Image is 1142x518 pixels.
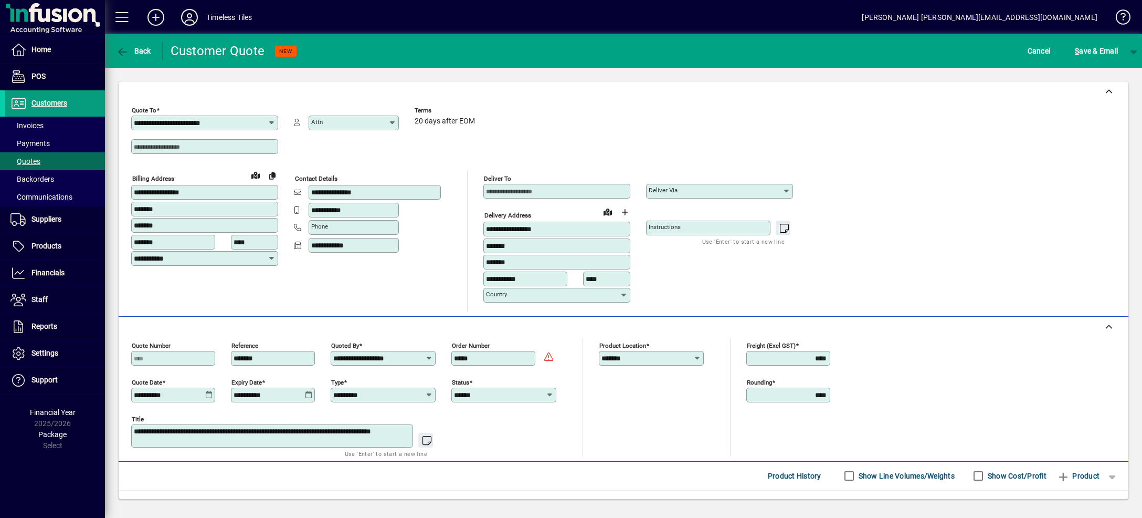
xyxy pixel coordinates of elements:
span: ave & Email [1075,43,1118,59]
mat-label: Reference [231,341,258,349]
span: Cancel [1028,43,1051,59]
button: Back [113,42,154,60]
a: POS [5,64,105,90]
mat-label: Title [132,415,144,422]
span: Payments [10,139,50,148]
mat-label: Deliver To [484,175,511,182]
app-page-header-button: Back [105,42,163,60]
button: Profile [173,8,206,27]
mat-label: Quoted by [331,341,359,349]
div: Timeless Tiles [206,9,252,26]
mat-hint: Use 'Enter' to start a new line [345,448,427,460]
a: View on map [599,203,616,220]
span: Customers [31,99,67,107]
a: Quotes [5,152,105,170]
div: Customer Quote [171,43,265,59]
mat-label: Instructions [649,223,681,231]
span: Backorders [10,175,54,183]
mat-label: Attn [311,118,323,126]
span: Product [1057,468,1099,484]
button: Copy to Delivery address [264,167,281,184]
mat-label: Country [486,291,507,298]
mat-label: Freight (excl GST) [747,341,796,349]
span: 20 days after EOM [415,117,475,126]
span: Financial Year [30,408,76,417]
span: Communications [10,193,72,201]
a: Suppliers [5,206,105,233]
button: Product [1052,467,1105,485]
mat-label: Phone [311,223,328,230]
button: Product History [764,467,826,485]
mat-label: Expiry date [231,378,262,386]
a: Backorders [5,170,105,188]
a: Staff [5,287,105,313]
a: Payments [5,134,105,152]
button: Choose address [616,204,633,221]
div: [PERSON_NAME] [PERSON_NAME][EMAIL_ADDRESS][DOMAIN_NAME] [862,9,1097,26]
span: Products [31,242,61,250]
span: Financials [31,268,65,277]
a: Support [5,367,105,393]
button: Add [139,8,173,27]
a: Knowledge Base [1108,2,1129,36]
mat-label: Type [331,378,344,386]
label: Show Cost/Profit [986,471,1046,481]
span: Home [31,45,51,54]
mat-label: Status [452,378,469,386]
span: Invoices [10,121,44,130]
a: Reports [5,314,105,340]
label: Show Line Volumes/Weights [856,471,955,481]
a: Products [5,233,105,260]
a: View on map [247,167,264,183]
span: Quotes [10,157,40,165]
mat-label: Rounding [747,378,772,386]
mat-hint: Use 'Enter' to start a new line [702,235,785,247]
span: NEW [279,48,292,55]
a: Home [5,37,105,63]
span: Suppliers [31,215,61,223]
span: Terms [415,107,478,114]
a: Financials [5,260,105,286]
button: Cancel [1025,42,1053,60]
mat-label: Deliver via [649,187,678,194]
a: Settings [5,340,105,367]
span: Settings [31,349,58,357]
span: Reports [31,322,57,330]
button: Save & Email [1070,42,1123,60]
span: POS [31,72,46,80]
mat-label: Quote date [132,378,162,386]
span: S [1075,47,1079,55]
span: Staff [31,295,48,304]
span: Back [116,47,151,55]
span: Support [31,376,58,384]
mat-label: Quote number [132,341,171,349]
mat-label: Product location [599,341,646,349]
span: Product History [768,468,821,484]
span: Package [38,430,67,439]
mat-label: Order number [452,341,490,349]
a: Communications [5,188,105,206]
a: Invoices [5,117,105,134]
mat-label: Quote To [132,107,156,114]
